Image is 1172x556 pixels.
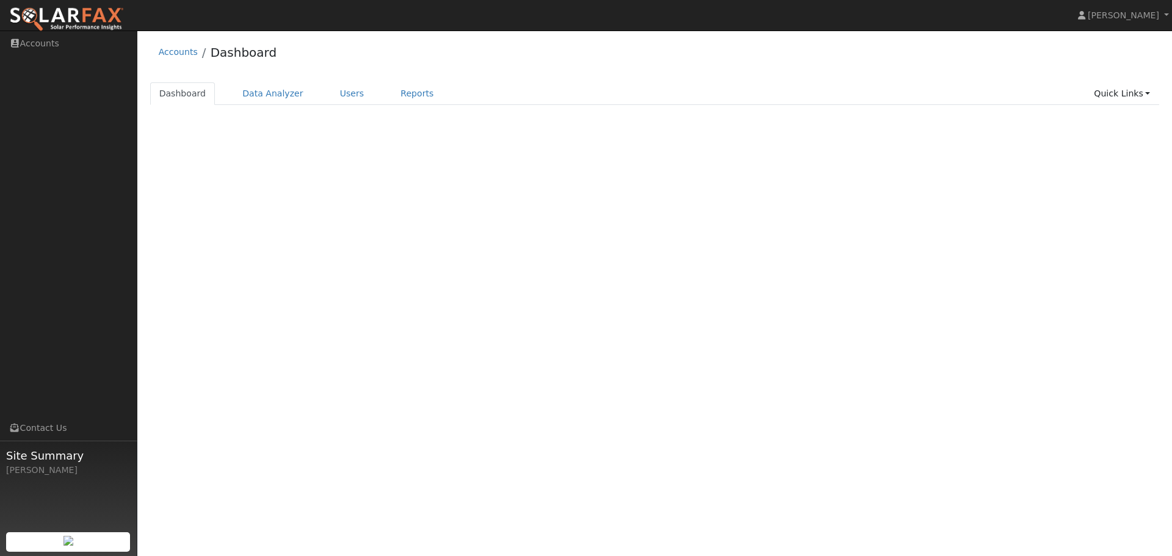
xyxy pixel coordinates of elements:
span: [PERSON_NAME] [1088,10,1159,20]
a: Dashboard [150,82,215,105]
img: retrieve [63,536,73,546]
a: Accounts [159,47,198,57]
a: Quick Links [1085,82,1159,105]
img: SolarFax [9,7,124,32]
a: Users [331,82,374,105]
div: [PERSON_NAME] [6,464,131,477]
a: Dashboard [211,45,277,60]
a: Data Analyzer [233,82,313,105]
span: Site Summary [6,447,131,464]
a: Reports [391,82,443,105]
